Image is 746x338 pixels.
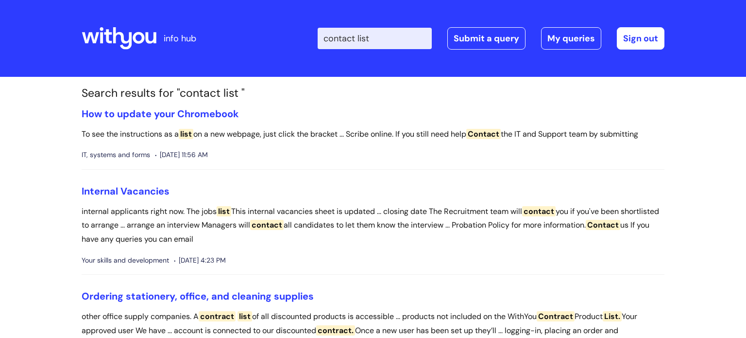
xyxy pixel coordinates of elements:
span: [DATE] 4:23 PM [174,254,226,267]
a: Sign out [617,27,664,50]
a: How to update your Chromebook [82,107,239,120]
span: Contact [586,220,620,230]
span: List. [603,311,622,321]
span: list [217,206,231,216]
p: internal applicants right now. The jobs This internal vacancies sheet is updated ... closing date... [82,205,664,247]
span: Contract [537,311,575,321]
p: info hub [164,31,196,46]
a: Internal Vacancies [82,185,170,197]
span: Contact [466,129,501,139]
div: | - [318,27,664,50]
span: contact [250,220,284,230]
a: Submit a query [447,27,526,50]
span: list [237,311,252,321]
a: Ordering stationery, office, and cleaning supplies [82,290,314,302]
span: contract. [316,325,355,336]
span: [DATE] 11:56 AM [155,149,208,161]
span: list [179,129,193,139]
span: contract [199,311,236,321]
input: Search [318,28,432,49]
span: IT, systems and forms [82,149,150,161]
h1: Search results for "contact list " [82,87,664,100]
span: Your skills and development [82,254,169,267]
p: To see the instructions as a on a new webpage, just click the bracket ... Scribe online. If you s... [82,127,664,142]
a: My queries [541,27,601,50]
span: contact [522,206,556,216]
